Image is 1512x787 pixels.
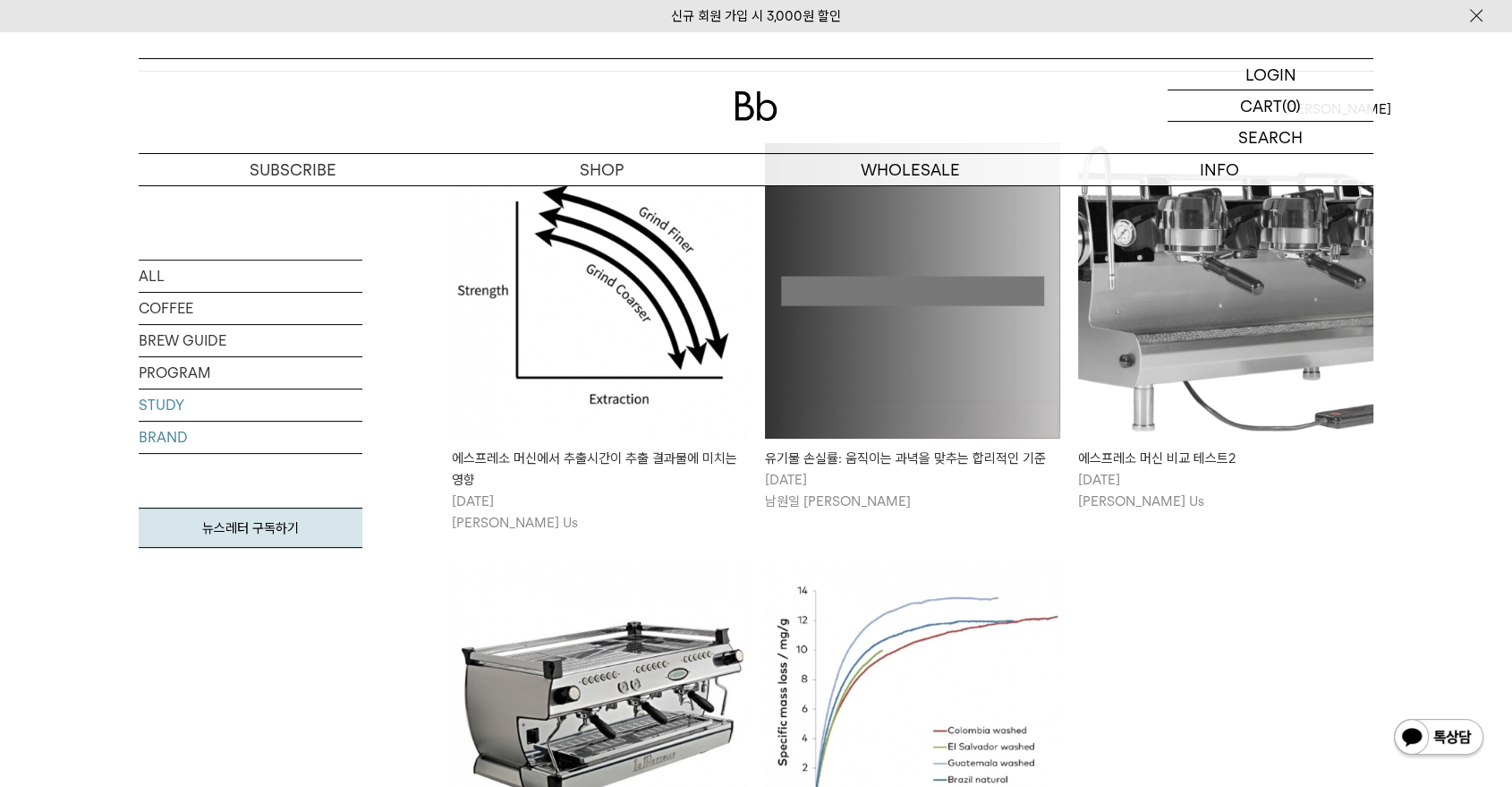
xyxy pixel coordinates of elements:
div: 에스프레소 머신에서 추출시간이 추출 결과물에 미치는 영향 [452,448,747,491]
img: 유기물 손실률: 움직이는 과녁을 맞추는 합리적인 기준 [765,143,1060,439]
p: CART [1240,90,1282,121]
p: LOGIN [1245,59,1296,90]
a: ALL [139,261,362,292]
p: [DATE] [PERSON_NAME] Us [1078,469,1373,512]
a: 뉴스레터 구독하기 [139,508,362,548]
a: STUDY [139,389,362,421]
a: BREW GUIDE [139,325,362,356]
img: 로고 [735,91,777,121]
p: (0) [1282,90,1301,121]
a: 유기물 손실률: 움직이는 과녁을 맞추는 합리적인 기준 유기물 손실률: 움직이는 과녁을 맞추는 합리적인 기준 [DATE]남원일 [PERSON_NAME] [765,143,1060,512]
p: WHOLESALE [756,154,1065,185]
div: 에스프레소 머신 비교 테스트2 [1078,448,1373,469]
p: [DATE] [PERSON_NAME] Us [452,491,747,534]
a: 에스프레소 머신에서 추출시간이 추출 결과물에 미치는 영향 에스프레소 머신에서 추출시간이 추출 결과물에 미치는 영향 [DATE][PERSON_NAME] Us [452,143,747,534]
img: 에스프레소 머신 비교 테스트2 [1078,143,1373,439]
a: 신규 회원 가입 시 3,000원 할인 [671,8,841,24]
a: PROGRAM [139,357,362,389]
a: BRAND [139,422,362,453]
a: SHOP [447,154,756,185]
img: 카카오톡 채널 1:1 채팅 버튼 [1392,717,1485,760]
a: SUBSCRIBE [139,154,447,185]
p: INFO [1065,154,1373,185]
p: SEARCH [1238,122,1303,153]
a: LOGIN [1168,59,1373,90]
a: COFFEE [139,293,362,324]
a: CART (0) [1168,90,1373,122]
a: 에스프레소 머신 비교 테스트2 에스프레소 머신 비교 테스트2 [DATE][PERSON_NAME] Us [1078,143,1373,512]
div: 유기물 손실률: 움직이는 과녁을 맞추는 합리적인 기준 [765,448,1060,469]
img: 에스프레소 머신에서 추출시간이 추출 결과물에 미치는 영향 [452,143,747,439]
p: [DATE] 남원일 [PERSON_NAME] [765,469,1060,512]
